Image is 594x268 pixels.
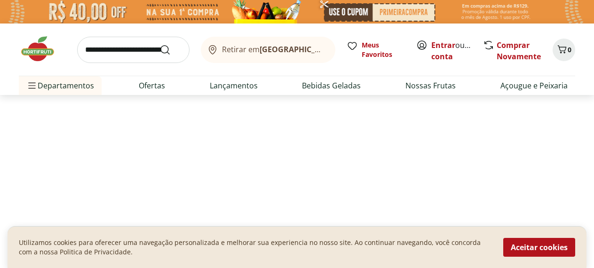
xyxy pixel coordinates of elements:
img: Hortifruti [19,35,66,63]
a: Comprar Novamente [497,40,541,62]
button: Aceitar cookies [503,238,575,257]
span: Departamentos [26,74,94,97]
p: Utilizamos cookies para oferecer uma navegação personalizada e melhorar sua experiencia no nosso ... [19,238,492,257]
a: Lançamentos [210,80,258,91]
button: Submit Search [159,44,182,55]
span: Meus Favoritos [362,40,405,59]
span: 0 [568,45,571,54]
a: Criar conta [431,40,483,62]
a: Meus Favoritos [347,40,405,59]
a: Ofertas [139,80,165,91]
button: Menu [26,74,38,97]
a: Bebidas Geladas [302,80,361,91]
a: Entrar [431,40,455,50]
b: [GEOGRAPHIC_DATA]/[GEOGRAPHIC_DATA] [260,44,418,55]
input: search [77,37,190,63]
span: ou [431,39,473,62]
span: Retirar em [222,45,326,54]
a: Açougue e Peixaria [500,80,568,91]
button: Carrinho [553,39,575,61]
a: Nossas Frutas [405,80,456,91]
button: Retirar em[GEOGRAPHIC_DATA]/[GEOGRAPHIC_DATA] [201,37,335,63]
